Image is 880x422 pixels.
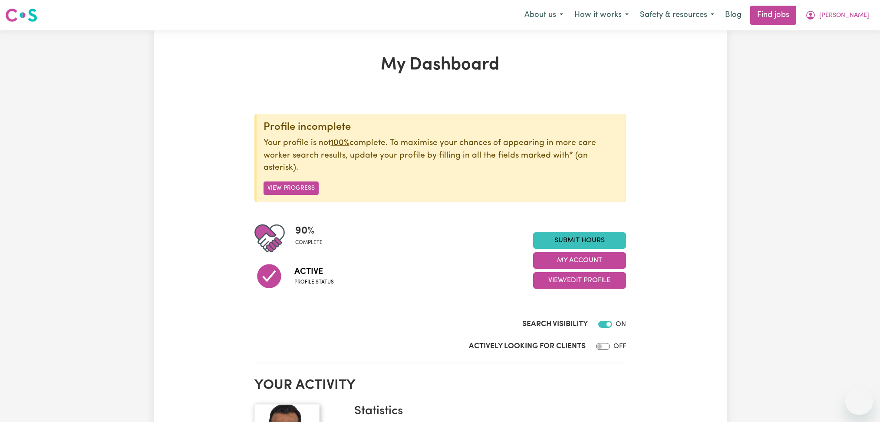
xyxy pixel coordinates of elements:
[294,265,334,278] span: Active
[634,6,720,24] button: Safety & resources
[331,139,349,147] u: 100%
[522,319,588,330] label: Search Visibility
[295,239,323,247] span: complete
[264,181,319,195] button: View Progress
[295,223,330,254] div: Profile completeness: 90%
[254,377,626,394] h2: Your activity
[720,6,747,25] a: Blog
[613,343,626,350] span: OFF
[264,121,619,134] div: Profile incomplete
[254,55,626,76] h1: My Dashboard
[519,6,569,24] button: About us
[819,11,869,20] span: [PERSON_NAME]
[5,7,37,23] img: Careseekers logo
[845,387,873,415] iframe: Button to launch messaging window
[295,223,323,239] span: 90 %
[800,6,875,24] button: My Account
[469,341,586,352] label: Actively Looking for Clients
[5,5,37,25] a: Careseekers logo
[533,252,626,269] button: My Account
[294,278,334,286] span: Profile status
[533,272,626,289] button: View/Edit Profile
[616,321,626,328] span: ON
[750,6,796,25] a: Find jobs
[569,6,634,24] button: How it works
[354,404,619,419] h3: Statistics
[264,137,619,175] p: Your profile is not complete. To maximise your chances of appearing in more care worker search re...
[533,232,626,249] a: Submit Hours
